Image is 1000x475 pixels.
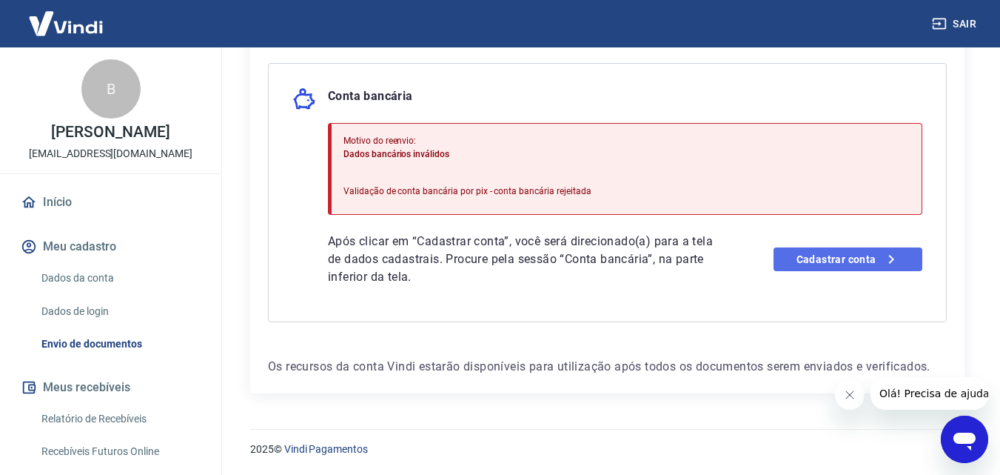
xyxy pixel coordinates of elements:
[941,416,988,463] iframe: Botão para abrir a janela de mensagens
[343,134,591,147] p: Motivo do reenvio:
[268,358,947,376] p: Os recursos da conta Vindi estarão disponíveis para utilização após todos os documentos serem env...
[774,248,922,271] a: Cadastrar conta
[36,404,204,434] a: Relatório de Recebíveis
[328,233,714,286] p: Após clicar em “Cadastrar conta”, você será direcionado(a) para a tela de dados cadastrais. Procu...
[36,296,204,327] a: Dados de login
[81,59,141,119] div: B
[36,436,204,467] a: Recebíveis Futuros Online
[18,186,204,219] a: Início
[250,442,964,457] p: 2025 ©
[328,87,413,111] p: Conta bancária
[51,124,170,140] p: [PERSON_NAME]
[29,146,192,162] p: [EMAIL_ADDRESS][DOMAIN_NAME]
[9,10,124,22] span: Olá! Precisa de ajuda?
[343,149,449,159] span: Dados bancários inválidos
[284,443,368,455] a: Vindi Pagamentos
[18,371,204,404] button: Meus recebíveis
[870,377,988,410] iframe: Mensagem da empresa
[36,263,204,293] a: Dados da conta
[36,329,204,359] a: Envio de documentos
[929,10,982,38] button: Sair
[292,87,316,111] img: money_pork.0c50a358b6dafb15dddc3eea48f23780.svg
[18,230,204,263] button: Meu cadastro
[343,185,591,198] p: Validação de conta bancária por pix - conta bancária rejeitada
[835,380,865,410] iframe: Fechar mensagem
[18,1,114,46] img: Vindi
